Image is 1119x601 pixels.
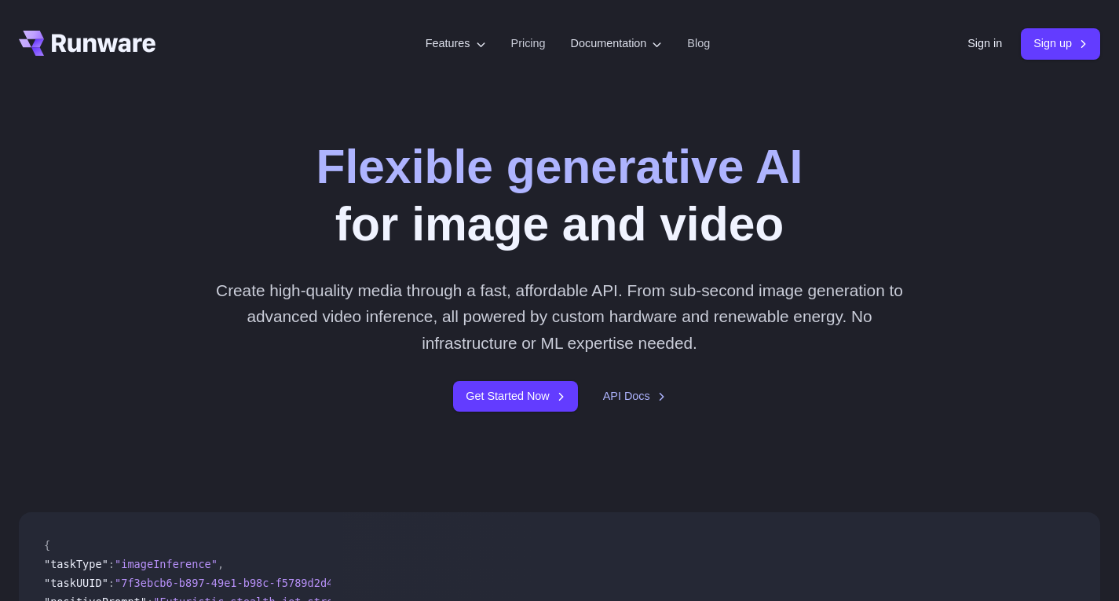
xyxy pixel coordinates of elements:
a: Go to / [19,31,155,56]
h1: for image and video [316,138,803,252]
strong: Flexible generative AI [316,140,803,193]
span: "imageInference" [115,558,218,570]
a: Sign up [1021,28,1100,59]
a: Pricing [511,35,546,53]
span: "taskUUID" [44,577,108,589]
label: Features [426,35,486,53]
span: : [108,577,115,589]
span: , [218,558,224,570]
span: : [108,558,115,570]
a: API Docs [603,387,666,405]
label: Documentation [571,35,663,53]
a: Get Started Now [453,381,577,412]
p: Create high-quality media through a fast, affordable API. From sub-second image generation to adv... [214,277,905,356]
a: Sign in [967,35,1002,53]
a: Blog [687,35,710,53]
span: "taskType" [44,558,108,570]
span: "7f3ebcb6-b897-49e1-b98c-f5789d2d40d7" [115,577,359,589]
span: { [44,539,50,552]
